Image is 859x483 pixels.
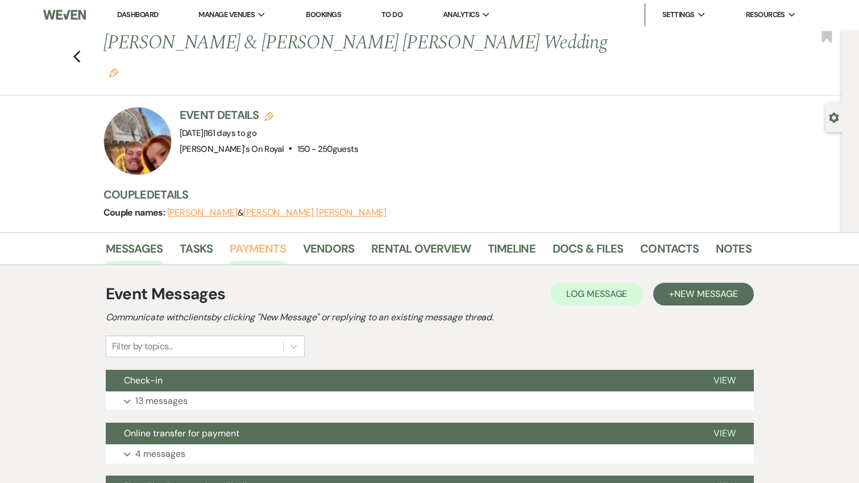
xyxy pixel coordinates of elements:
[135,394,188,408] p: 13 messages
[167,207,387,218] span: &
[124,374,163,386] span: Check-in
[205,127,256,139] span: 161 days to go
[106,240,163,265] a: Messages
[746,9,785,20] span: Resources
[243,208,387,217] button: [PERSON_NAME] [PERSON_NAME]
[180,240,213,265] a: Tasks
[716,240,752,265] a: Notes
[653,283,753,306] button: +New Message
[167,208,238,217] button: [PERSON_NAME]
[109,67,118,77] button: Edit
[180,127,257,139] span: [DATE]
[103,207,167,218] span: Couple names:
[112,340,173,353] div: Filter by topics...
[297,143,358,155] span: 150 - 250 guests
[713,427,736,439] span: View
[180,107,358,123] h3: Event Details
[124,427,239,439] span: Online transfer for payment
[230,240,286,265] a: Payments
[713,374,736,386] span: View
[106,423,695,444] button: Online transfer for payment
[103,187,740,203] h3: Couple Details
[674,288,737,300] span: New Message
[371,240,471,265] a: Rental Overview
[829,112,839,122] button: Open lead details
[106,370,695,391] button: Check-in
[180,143,284,155] span: [PERSON_NAME]'s On Royal
[198,9,255,20] span: Manage Venues
[566,288,627,300] span: Log Message
[640,240,699,265] a: Contacts
[106,391,754,411] button: 13 messages
[135,447,185,461] p: 4 messages
[204,127,256,139] span: |
[106,282,226,306] h1: Event Messages
[43,3,86,27] img: Weven Logo
[553,240,623,265] a: Docs & Files
[306,10,341,20] a: Bookings
[381,10,402,19] a: To Do
[550,283,643,306] button: Log Message
[106,444,754,464] button: 4 messages
[488,240,536,265] a: Timeline
[662,9,695,20] span: Settings
[695,370,754,391] button: View
[695,423,754,444] button: View
[106,311,754,324] h2: Communicate with clients by clicking "New Message" or replying to an existing message thread.
[303,240,354,265] a: Vendors
[117,10,158,19] a: Dashboard
[443,9,479,20] span: Analytics
[103,30,613,84] h1: [PERSON_NAME] & [PERSON_NAME] [PERSON_NAME] Wedding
